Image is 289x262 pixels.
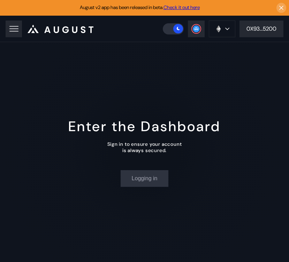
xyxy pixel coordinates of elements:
button: chain logo [209,21,235,37]
div: Sign in to ensure your account is always secured. [107,141,182,153]
div: Enter the Dashboard [68,117,221,135]
button: Logging in [121,170,169,187]
button: 0X93...5200 [239,21,283,37]
a: Check it out here [163,4,200,10]
img: chain logo [215,25,222,33]
span: August v2 app has been released in beta. [80,4,200,10]
div: 0X93...5200 [246,25,276,32]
